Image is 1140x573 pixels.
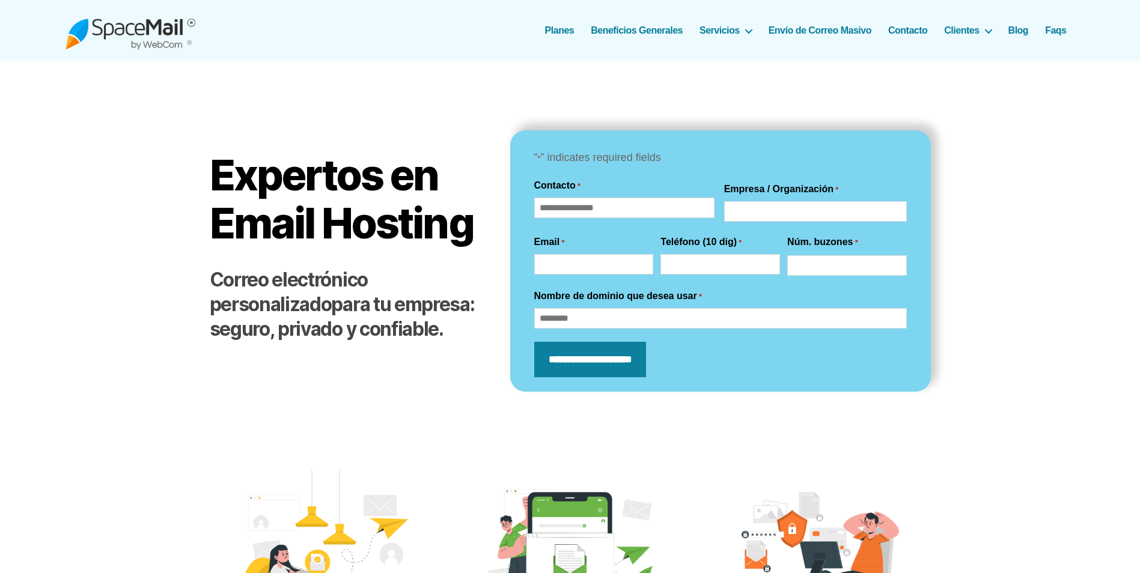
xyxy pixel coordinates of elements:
img: Spacemail [66,11,195,50]
label: Teléfono (10 dig) [660,235,742,249]
legend: Contacto [534,178,581,193]
nav: Horizontal [552,25,1075,36]
a: Blog [1008,25,1029,36]
label: Nombre de dominio que desea usar [534,289,702,303]
label: Email [534,235,565,249]
label: Núm. buzones [787,235,858,249]
a: Envío de Correo Masivo [769,25,871,36]
h1: Expertos en Email Hosting [210,151,486,247]
a: Beneficios Generales [591,25,683,36]
strong: Correo electrónico personalizado [210,268,368,316]
a: Servicios [700,25,752,36]
a: Clientes [944,25,991,36]
a: Faqs [1045,25,1066,36]
a: Planes [545,25,575,36]
h2: para tu empresa: seguro, privado y confiable. [210,268,486,342]
p: “ ” indicates required fields [534,148,907,168]
label: Empresa / Organización [724,182,839,196]
a: Contacto [888,25,927,36]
